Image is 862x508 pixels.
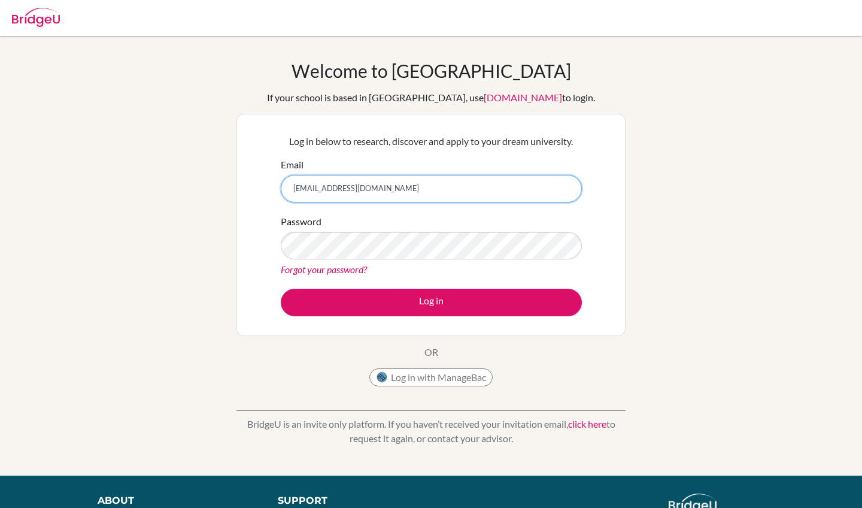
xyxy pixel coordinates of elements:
[98,494,251,508] div: About
[281,134,582,149] p: Log in below to research, discover and apply to your dream university.
[281,158,303,172] label: Email
[484,92,562,103] a: [DOMAIN_NAME]
[292,60,571,81] h1: Welcome to [GEOGRAPHIC_DATA]
[236,417,626,446] p: BridgeU is an invite only platform. If you haven’t received your invitation email, to request it ...
[568,418,606,430] a: click here
[424,345,438,359] p: OR
[278,494,419,508] div: Support
[281,264,367,275] a: Forgot your password?
[281,289,582,316] button: Log in
[12,8,60,27] img: Bridge-U
[369,368,493,386] button: Log in with ManageBac
[267,90,595,105] div: If your school is based in [GEOGRAPHIC_DATA], use to login.
[281,214,321,229] label: Password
